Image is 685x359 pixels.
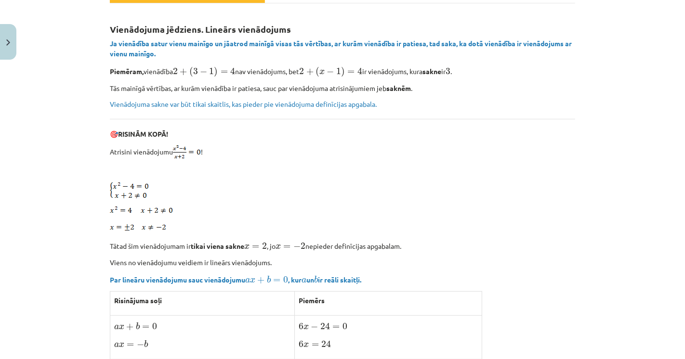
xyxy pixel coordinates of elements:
[303,325,309,330] span: x
[357,67,362,75] span: 4
[316,67,319,77] span: (
[312,343,319,347] span: =
[209,68,214,75] span: 1
[244,244,250,249] span: x
[347,70,355,74] span: =
[341,67,345,77] span: )
[119,343,124,347] span: x
[173,145,201,160] img: equation.pdf
[136,322,140,330] span: b
[250,278,255,283] span: x
[293,243,301,250] span: −
[386,84,411,92] b: saknēm
[302,278,306,283] span: a
[230,67,235,75] span: 4
[110,83,575,93] p: Tās mainīgā vērtības, ar kurām vienādība ir patiesa, sauc par vienādojuma atrisinājumiem jeb .
[152,323,157,330] span: 0
[267,276,271,283] span: b
[110,275,361,284] b: Par lineāru vienādojumu sauc vienādojumu , kur un ir reāli skaitļi.
[114,296,162,305] b: Risinājuma soļi
[191,242,244,250] b: tikai viena sakne
[200,68,207,75] span: −
[283,276,288,283] span: 0
[314,276,318,283] span: b
[257,277,264,283] span: +
[110,129,575,139] p: 🎯
[320,322,330,330] span: 24
[118,129,168,138] b: RISINĀM KOPĀ!
[299,323,303,330] span: 6
[119,325,124,330] span: x
[332,325,340,329] span: =
[276,244,281,249] span: x
[214,67,218,77] span: )
[311,323,318,330] span: −
[144,340,148,347] span: b
[299,68,304,75] span: 2
[303,343,309,347] span: x
[180,68,187,75] span: +
[262,243,267,249] span: 2
[299,341,303,347] span: 6
[110,64,575,77] p: vienādība nav vienādojums, bet ir vienādojums, kura ir .
[321,340,331,347] span: 24
[422,67,441,76] b: sakne
[273,279,280,282] span: =
[6,39,10,46] img: icon-close-lesson-0947bae3869378f0d4975bcd49f059093ad1ed9edebbc8119c70593378902aed.svg
[137,341,144,348] span: −
[110,100,380,108] span: Vienādojuma sakne var būt tikai skaitlis, kas pieder pie vienādojuma definīcijas apgabala.
[110,24,291,35] b: Vienādojuma jēdziens. Lineārs vienādojums
[110,67,144,76] b: Piemēram,
[142,325,149,329] span: =
[336,68,341,75] span: 1
[446,68,450,75] span: 3
[221,70,228,74] span: =
[110,257,575,268] p: Viens no vienādojumu veidiem ir lineārs vienādojums.
[110,239,575,251] p: Tātad šim vienādojumam ir , jo nepieder definīcijas apgabalam.
[301,243,305,249] span: 2
[283,245,290,249] span: =
[245,278,250,283] span: a
[114,343,119,347] span: a
[319,70,325,75] span: x
[193,68,198,75] span: 3
[110,39,572,58] b: Ja vienādība satur vienu mainīgo un jāatrod mainīgā visas tās vērtības, ar kurām vienādība ir pat...
[306,68,314,75] span: +
[342,323,347,330] span: 0
[252,245,259,249] span: =
[126,323,133,330] span: +
[299,296,325,305] b: Piemērs
[127,343,134,347] span: =
[327,68,334,75] span: −
[114,325,119,330] span: a
[173,68,178,75] span: 2
[110,145,575,160] p: Atrisini vienādojumu !
[189,67,193,77] span: (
